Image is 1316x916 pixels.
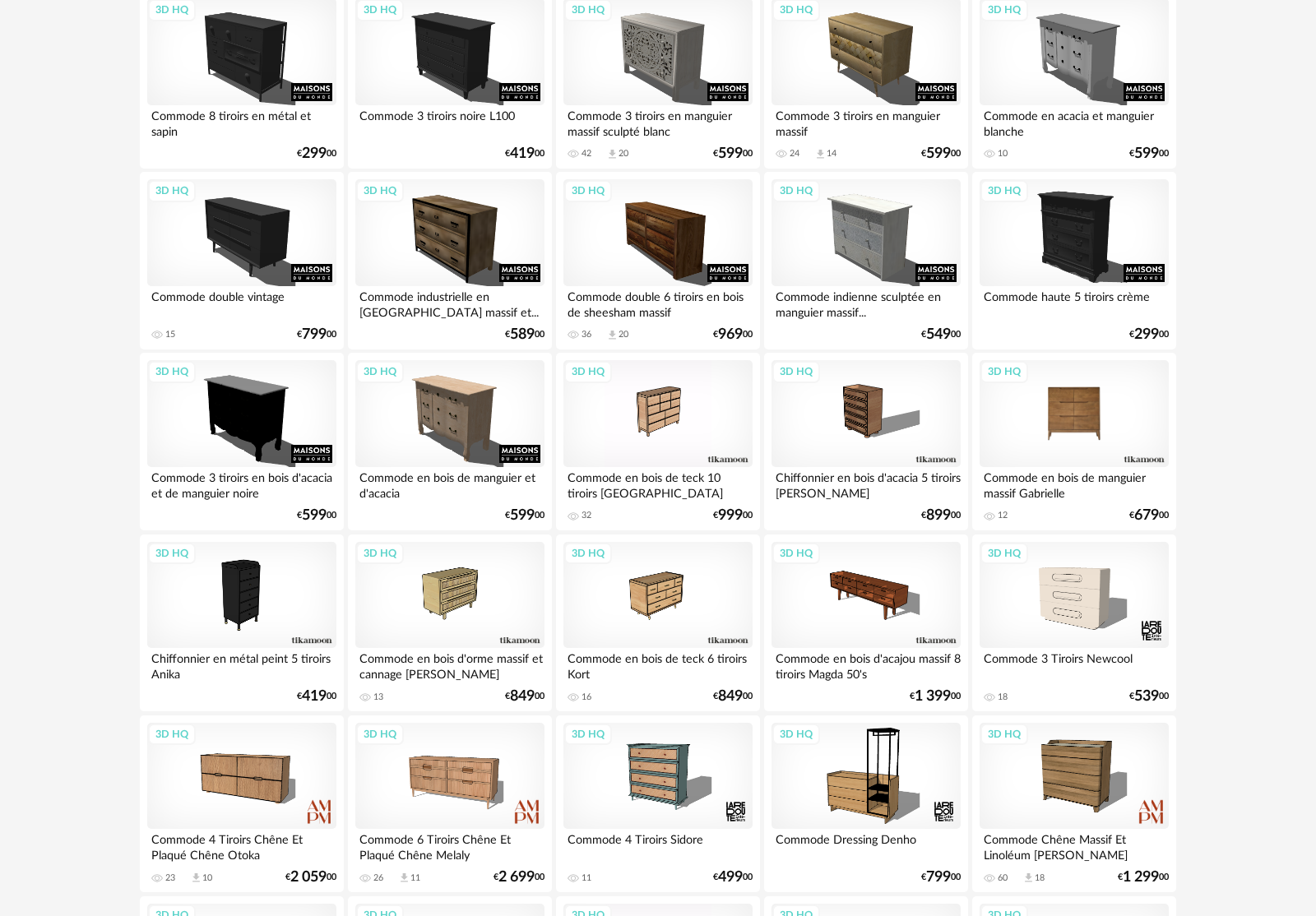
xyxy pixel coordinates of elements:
a: 3D HQ Commode double vintage 15 €79900 [140,172,344,349]
div: Commode en bois de teck 10 tiroirs [GEOGRAPHIC_DATA] [563,467,753,500]
span: Download icon [814,148,827,160]
a: 3D HQ Commode en bois de teck 10 tiroirs [GEOGRAPHIC_DATA] 32 €99900 [556,353,760,530]
div: 10 [202,872,212,884]
div: Commode en bois d'orme massif et cannage [PERSON_NAME] [355,648,544,681]
div: € 00 [921,872,961,883]
div: 32 [582,510,591,521]
div: € 00 [493,872,544,883]
span: Download icon [1022,872,1035,884]
div: € 00 [713,872,753,883]
div: € 00 [505,691,544,702]
div: € 00 [921,329,961,340]
div: Commode indienne sculptée en manguier massif... [772,286,961,319]
span: 899 [926,510,951,521]
div: € 00 [713,691,753,702]
div: 3D HQ [772,180,820,201]
div: € 00 [297,329,336,340]
div: 3D HQ [564,543,612,564]
a: 3D HQ Commode en bois d'orme massif et cannage [PERSON_NAME] 13 €84900 [348,534,552,712]
div: Commode 8 tiroirs en métal et sapin [147,105,336,138]
span: 2 059 [290,872,327,883]
a: 3D HQ Chiffonnier en bois d'acacia 5 tiroirs [PERSON_NAME] €89900 [764,353,968,530]
div: € 00 [505,148,544,160]
span: 799 [926,872,951,883]
div: € 00 [921,510,961,521]
div: 3D HQ [356,180,404,201]
a: 3D HQ Commode haute 5 tiroirs crème €29900 [972,172,1176,349]
span: 969 [718,329,743,340]
div: 20 [619,329,628,340]
div: 3D HQ [564,724,612,745]
div: 3D HQ [980,724,1028,745]
span: 849 [510,691,535,702]
div: 13 [373,692,383,703]
div: Commode 3 Tiroirs Newcool [980,648,1169,681]
div: Commode en bois d'acajou massif 8 tiroirs Magda 50's [772,648,961,681]
a: 3D HQ Commode 3 Tiroirs Newcool 18 €53900 [972,534,1176,712]
div: 3D HQ [772,543,820,564]
div: Commode Dressing Denho [772,829,961,862]
div: 12 [998,510,1008,521]
div: Commode 3 tiroirs noire L100 [355,105,544,138]
span: 419 [302,691,327,702]
a: 3D HQ Commode 4 Tiroirs Sidore 11 €49900 [556,715,760,893]
a: 3D HQ Commode en bois d'acajou massif 8 tiroirs Magda 50's €1 39900 [764,534,968,712]
a: 3D HQ Commode indienne sculptée en manguier massif... €54900 [764,172,968,349]
div: Commode double 6 tiroirs en bois de sheesham massif [563,286,753,319]
div: € 00 [910,691,961,702]
div: 42 [582,148,591,160]
a: 3D HQ Commode en bois de manguier massif Gabrielle 12 €67900 [972,353,1176,530]
div: 3D HQ [148,180,196,201]
div: € 00 [1118,872,1169,883]
span: 799 [302,329,327,340]
span: 539 [1134,691,1159,702]
span: Download icon [398,872,410,884]
div: Commode double vintage [147,286,336,319]
div: 20 [619,148,628,160]
span: 849 [718,691,743,702]
div: 3D HQ [980,180,1028,201]
div: Commode en bois de manguier et d'acacia [355,467,544,500]
div: 16 [582,692,591,703]
span: Download icon [190,872,202,884]
div: Commode Chêne Massif Et Linoléum [PERSON_NAME] [980,829,1169,862]
div: 3D HQ [772,724,820,745]
a: 3D HQ Commode double 6 tiroirs en bois de sheesham massif 36 Download icon 20 €96900 [556,172,760,349]
div: 11 [582,872,591,884]
div: € 00 [921,148,961,160]
div: 3D HQ [980,543,1028,564]
div: € 00 [713,329,753,340]
a: 3D HQ Commode 3 tiroirs en bois d'acacia et de manguier noire €59900 [140,353,344,530]
div: Commode en acacia et manguier blanche [980,105,1169,138]
span: Download icon [606,329,619,341]
div: Commode 3 tiroirs en manguier massif sculpté blanc [563,105,753,138]
span: 999 [718,510,743,521]
a: 3D HQ Commode en bois de teck 6 tiroirs Kort 16 €84900 [556,534,760,712]
span: 419 [510,148,535,160]
a: 3D HQ Commode industrielle en [GEOGRAPHIC_DATA] massif et... €58900 [348,172,552,349]
div: 36 [582,329,591,340]
div: € 00 [297,691,336,702]
span: Download icon [606,148,619,160]
div: Commode industrielle en [GEOGRAPHIC_DATA] massif et... [355,286,544,319]
a: 3D HQ Commode en bois de manguier et d'acacia €59900 [348,353,552,530]
span: 599 [302,510,327,521]
div: 18 [998,692,1008,703]
a: 3D HQ Commode Chêne Massif Et Linoléum [PERSON_NAME] 60 Download icon 18 €1 29900 [972,715,1176,893]
div: € 00 [1129,329,1169,340]
div: Commode 4 Tiroirs Chêne Et Plaqué Chêne Otoka [147,829,336,862]
div: 14 [827,148,836,160]
div: Commode 6 Tiroirs Chêne Et Plaqué Chêne Melaly [355,829,544,862]
div: € 00 [505,510,544,521]
div: Commode 3 tiroirs en manguier massif [772,105,961,138]
span: 549 [926,329,951,340]
div: € 00 [713,148,753,160]
div: 18 [1035,872,1045,884]
div: 3D HQ [356,361,404,382]
span: 299 [1134,329,1159,340]
div: 3D HQ [356,724,404,745]
div: 15 [165,329,175,340]
div: 3D HQ [148,724,196,745]
div: 60 [998,872,1008,884]
div: 3D HQ [564,180,612,201]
